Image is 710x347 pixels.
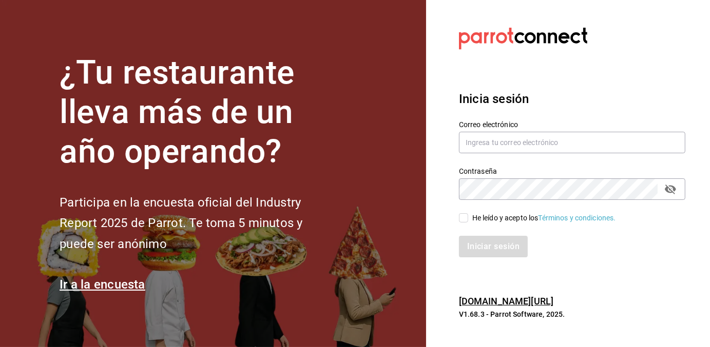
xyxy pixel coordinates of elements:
[459,296,553,307] a: [DOMAIN_NAME][URL]
[60,192,337,255] h2: Participa en la encuesta oficial del Industry Report 2025 de Parrot. Te toma 5 minutos y puede se...
[459,121,685,129] label: Correo electrónico
[539,214,616,222] a: Términos y condiciones.
[60,277,145,292] a: Ir a la encuesta
[472,213,616,223] div: He leído y acepto los
[459,132,685,153] input: Ingresa tu correo electrónico
[662,180,679,198] button: passwordField
[60,53,337,171] h1: ¿Tu restaurante lleva más de un año operando?
[459,90,685,108] h3: Inicia sesión
[459,309,685,319] p: V1.68.3 - Parrot Software, 2025.
[459,168,685,175] label: Contraseña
